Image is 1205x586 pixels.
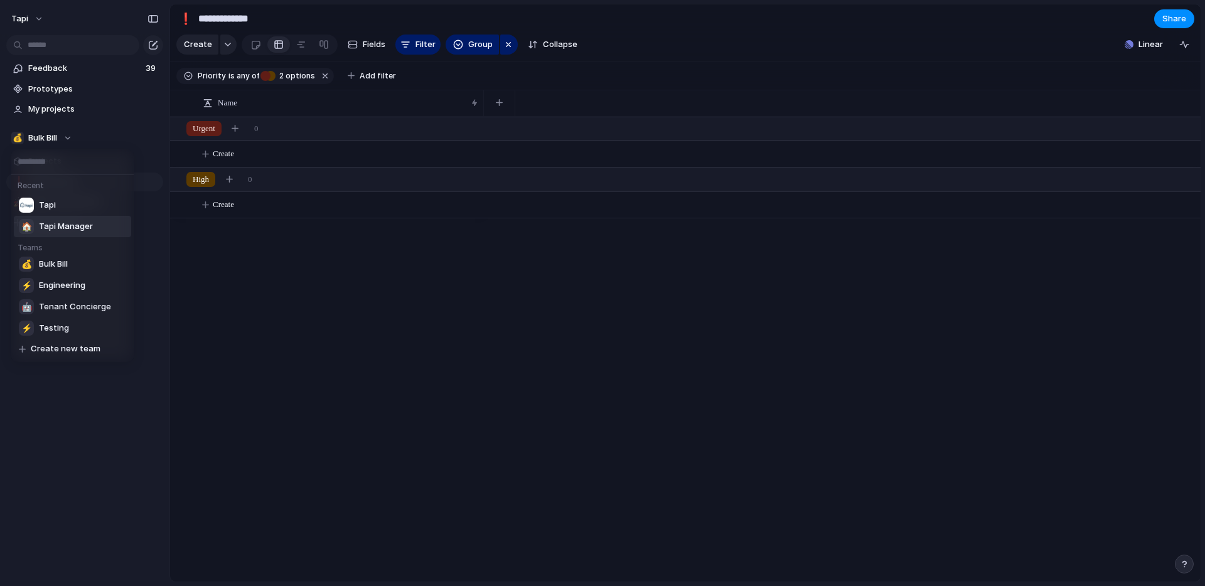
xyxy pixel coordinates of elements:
div: ⚡ [19,321,34,336]
span: Tapi Manager [39,220,93,233]
h5: Recent [14,175,135,191]
span: Bulk Bill [39,258,68,270]
h5: Teams [14,237,135,253]
div: 💰 [19,257,34,272]
span: Create new team [31,343,100,355]
span: Testing [39,322,69,334]
span: Engineering [39,279,85,292]
span: Tenant Concierge [39,301,111,313]
div: 🤖 [19,299,34,314]
div: 🏠 [19,219,34,234]
span: Tapi [39,199,56,211]
div: ⚡ [19,278,34,293]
